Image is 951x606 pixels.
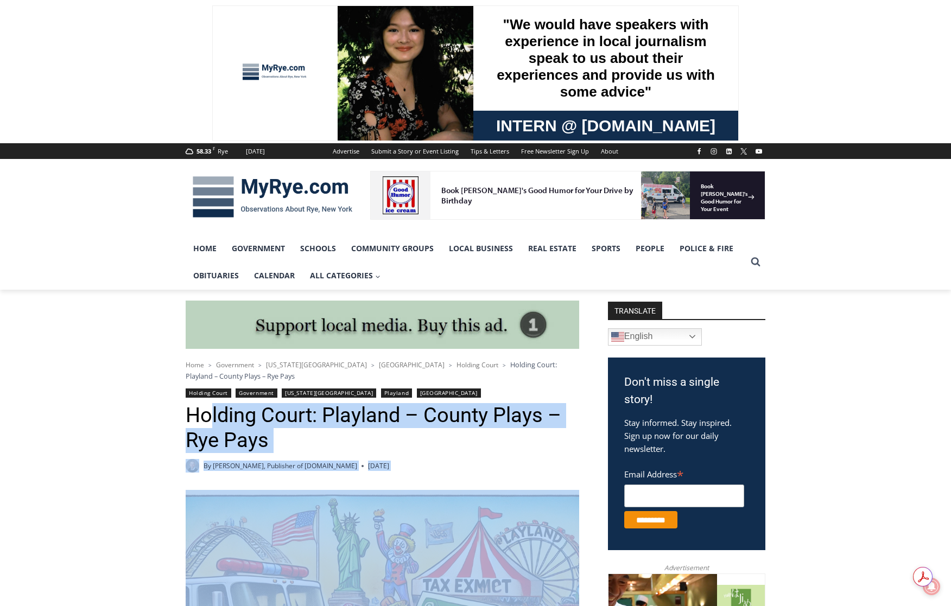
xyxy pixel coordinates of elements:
[327,143,624,159] nav: Secondary Navigation
[608,328,702,346] a: English
[266,360,367,369] a: [US_STATE][GEOGRAPHIC_DATA]
[186,459,199,473] a: Author image
[204,461,211,471] span: By
[722,145,736,158] a: Linkedin
[274,1,513,105] div: "We would have speakers with experience in local journalism speak to us about their experiences a...
[521,235,584,262] a: Real Estate
[624,374,749,408] h3: Don't miss a single story!
[213,145,215,151] span: F
[186,169,359,225] img: MyRye.com
[503,361,506,369] span: >
[186,301,579,349] img: support local media, buy this ad
[624,463,744,483] label: Email Address
[515,143,595,159] a: Free Newsletter Sign Up
[246,146,265,156] div: [DATE]
[672,235,741,262] a: Police & Fire
[3,112,106,153] span: Open Tues. - Sun. [PHONE_NUMBER]
[441,235,521,262] a: Local Business
[417,388,481,398] a: [GEOGRAPHIC_DATA]
[457,360,498,369] a: Holding Court
[111,68,154,130] div: "...watching a master [PERSON_NAME] chef prepare an omakase meal is fascinating dinner theater an...
[331,11,378,42] h4: Book [PERSON_NAME]'s Good Humor for Your Event
[224,235,293,262] a: Government
[449,361,452,369] span: >
[302,262,388,289] button: Child menu of All Categories
[595,143,624,159] a: About
[261,105,526,135] a: Intern @ [DOMAIN_NAME]
[368,461,389,471] time: [DATE]
[186,360,557,380] span: Holding Court: Playland – County Plays – Rye Pays
[381,388,412,398] a: Playland
[186,360,204,369] a: Home
[1,109,109,135] a: Open Tues. - Sun. [PHONE_NUMBER]
[624,416,749,455] p: Stay informed. Stay inspired. Sign up now for our daily newsletter.
[327,143,365,159] a: Advertise
[693,145,706,158] a: Facebook
[186,388,231,398] a: Holding Court
[608,302,662,319] strong: TRANSLATE
[258,361,262,369] span: >
[707,145,720,158] a: Instagram
[611,330,624,343] img: en
[282,388,376,398] a: [US_STATE][GEOGRAPHIC_DATA]
[186,235,224,262] a: Home
[208,361,212,369] span: >
[186,359,579,381] nav: Breadcrumbs
[746,252,765,272] button: View Search Form
[654,563,720,573] span: Advertisement
[379,360,445,369] a: [GEOGRAPHIC_DATA]
[186,235,746,290] nav: Primary Navigation
[186,403,579,452] h1: Holding Court: Playland – County Plays – Rye Pays
[584,235,628,262] a: Sports
[71,14,268,35] div: Book [PERSON_NAME]'s Good Humor for Your Drive by Birthday
[465,143,515,159] a: Tips & Letters
[196,147,211,155] span: 58.33
[371,361,375,369] span: >
[293,235,344,262] a: Schools
[284,108,503,132] span: Intern @ [DOMAIN_NAME]
[186,262,246,289] a: Obituaries
[263,1,328,49] img: s_800_d653096d-cda9-4b24-94f4-9ae0c7afa054.jpeg
[216,360,254,369] a: Government
[218,146,228,156] div: Rye
[344,235,441,262] a: Community Groups
[628,235,672,262] a: People
[236,388,277,398] a: Government
[246,262,302,289] a: Calendar
[737,145,750,158] a: X
[322,3,392,49] a: Book [PERSON_NAME]'s Good Humor for Your Event
[752,145,765,158] a: YouTube
[365,143,465,159] a: Submit a Story or Event Listing
[213,461,357,470] a: [PERSON_NAME], Publisher of [DOMAIN_NAME]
